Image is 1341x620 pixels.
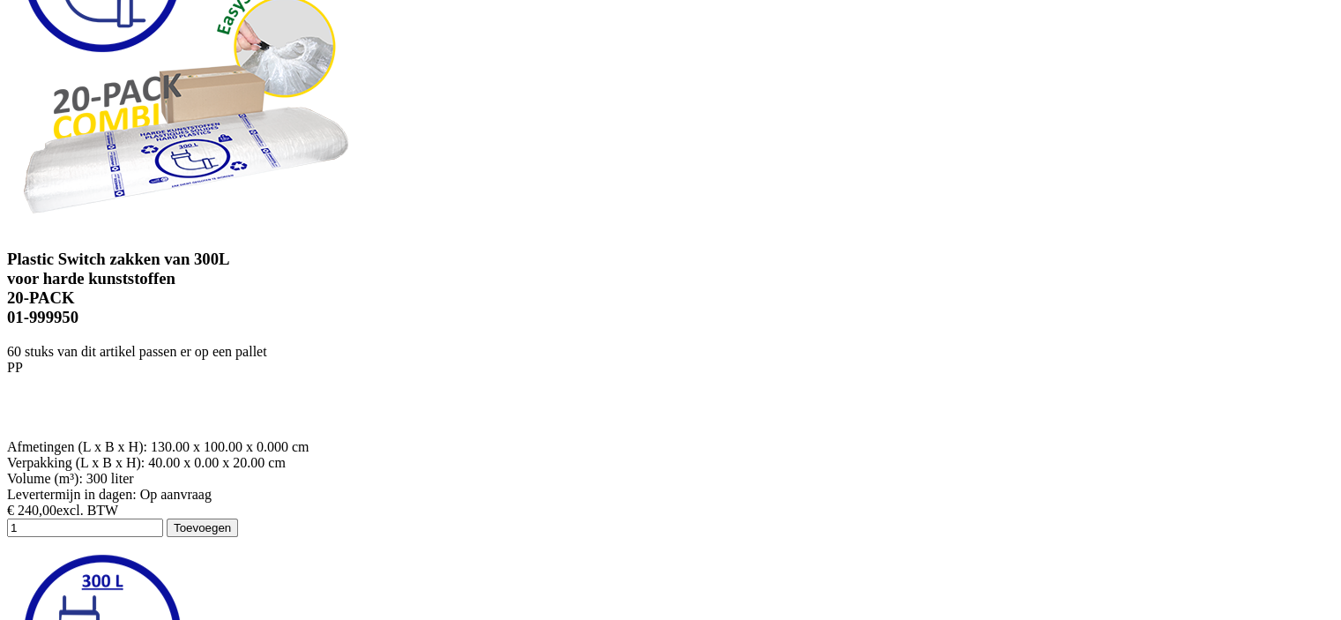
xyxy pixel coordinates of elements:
span: 40.00 x 0.00 x 20.00 cm [148,455,286,470]
span: 300 liter [86,471,134,486]
button: Toevoegen [167,519,238,537]
span: excl. BTW [56,503,118,518]
span: Volume (m³): [7,471,83,486]
span: Op aanvraag [140,487,212,502]
span: 01-999950 [7,308,78,326]
span: Levertermijn in dagen: [7,487,137,502]
span: Verpakking (L x B x H): [7,455,145,470]
input: 1 [7,519,163,537]
div: € 240,00 [7,503,1334,519]
h3: Plastic Switch zakken van 300L voor harde kunststoffen 20-PACK [7,250,1334,327]
span: 130.00 x 100.00 x 0.000 cm [151,439,309,454]
div: PP [7,360,1334,376]
div: 60 stuks van dit artikel passen er op een pallet [7,344,1334,376]
span: Afmetingen (L x B x H): [7,439,147,454]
